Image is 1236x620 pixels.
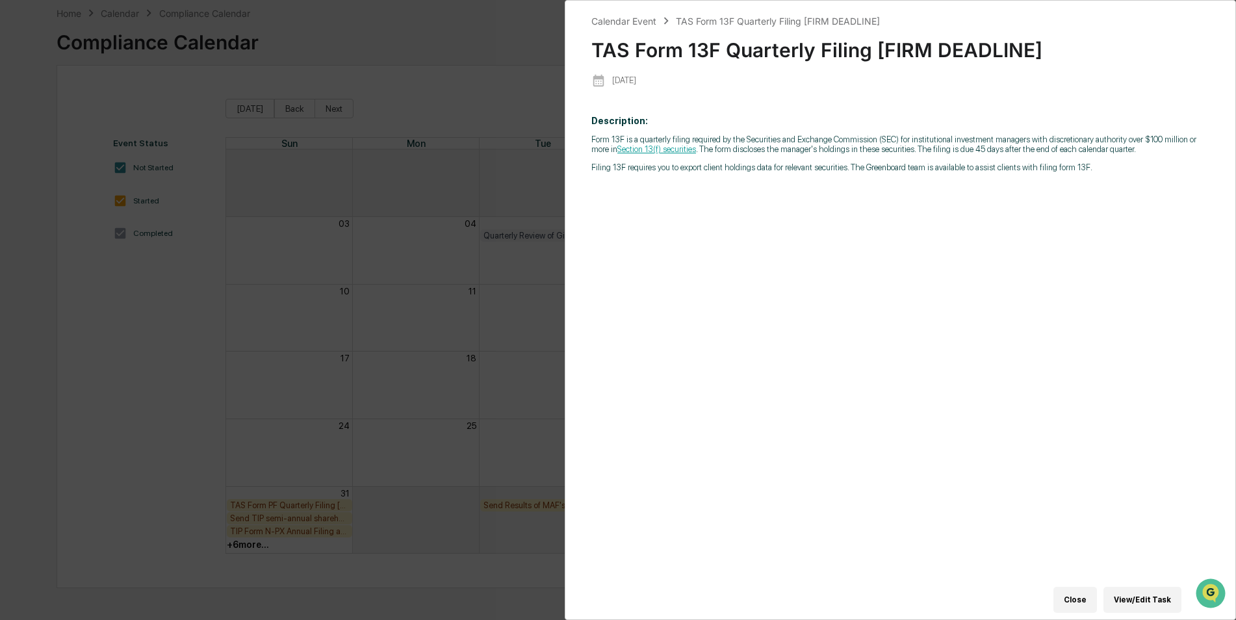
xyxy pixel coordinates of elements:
[13,99,36,123] img: 1746055101610-c473b297-6a78-478c-a979-82029cc54cd1
[612,75,636,85] p: [DATE]
[44,99,213,112] div: Start new chat
[221,103,237,119] button: Start new chat
[1103,587,1181,613] button: View/Edit Task
[1053,587,1097,613] button: Close
[107,164,161,177] span: Attestations
[1194,577,1230,612] iframe: Open customer support
[591,162,1209,172] p: Filing 13F requires you to export client holdings data for relevant securities. The Greenboard te...
[591,116,648,126] b: Description:
[92,220,157,230] a: Powered byPylon
[89,159,166,182] a: 🗄️Attestations
[8,183,87,207] a: 🔎Data Lookup
[26,188,82,201] span: Data Lookup
[13,165,23,175] div: 🖐️
[13,190,23,200] div: 🔎
[591,28,1209,62] div: TAS Form 13F Quarterly Filing [FIRM DEADLINE]
[44,112,164,123] div: We're available if you need us!
[591,16,656,27] div: Calendar Event
[94,165,105,175] div: 🗄️
[26,164,84,177] span: Preclearance
[13,27,237,48] p: How can we help?
[676,16,880,27] div: TAS Form 13F Quarterly Filing [FIRM DEADLINE]
[129,220,157,230] span: Pylon
[591,135,1209,154] p: Form 13F is a quarterly filing required by the Securities and Exchange Commission (SEC) for insti...
[617,144,696,154] a: Section 13(f) securities
[8,159,89,182] a: 🖐️Preclearance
